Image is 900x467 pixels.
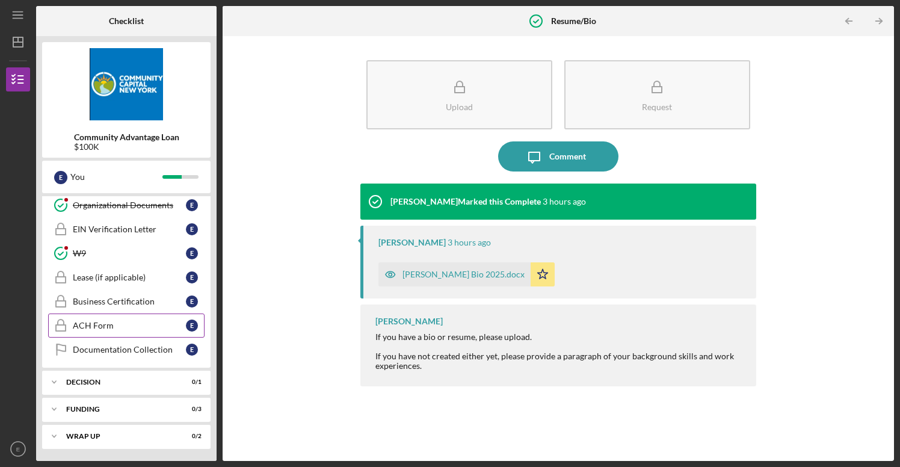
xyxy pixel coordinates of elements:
[186,320,198,332] div: E
[186,223,198,235] div: E
[180,433,202,440] div: 0 / 2
[186,271,198,283] div: E
[543,197,586,206] time: 2025-09-05 15:37
[378,238,446,247] div: [PERSON_NAME]
[48,314,205,338] a: ACH FormE
[73,249,186,258] div: W9
[73,345,186,354] div: Documentation Collection
[186,344,198,356] div: E
[66,433,171,440] div: Wrap up
[180,406,202,413] div: 0 / 3
[48,193,205,217] a: Organizational DocumentsE
[73,200,186,210] div: Organizational Documents
[73,321,186,330] div: ACH Form
[551,16,596,26] b: Resume/Bio
[16,446,20,453] text: E
[73,224,186,234] div: EIN Verification Letter
[48,265,205,289] a: Lease (if applicable)E
[446,102,473,111] div: Upload
[48,338,205,362] a: Documentation CollectionE
[402,270,525,279] div: [PERSON_NAME] Bio 2025.docx
[498,141,618,172] button: Comment
[66,379,171,386] div: Decision
[186,247,198,259] div: E
[66,406,171,413] div: Funding
[73,273,186,282] div: Lease (if applicable)
[375,332,744,371] div: If you have a bio or resume, please upload. If you have not created either yet, please provide a ...
[74,132,179,142] b: Community Advantage Loan
[54,171,67,184] div: E
[549,141,586,172] div: Comment
[73,297,186,306] div: Business Certification
[186,295,198,308] div: E
[74,142,179,152] div: $100K
[375,317,443,326] div: [PERSON_NAME]
[109,16,144,26] b: Checklist
[48,289,205,314] a: Business CertificationE
[390,197,541,206] div: [PERSON_NAME] Marked this Complete
[180,379,202,386] div: 0 / 1
[6,437,30,461] button: E
[186,199,198,211] div: E
[378,262,555,286] button: [PERSON_NAME] Bio 2025.docx
[448,238,491,247] time: 2025-09-05 15:36
[42,48,211,120] img: Product logo
[366,60,552,129] button: Upload
[48,241,205,265] a: W9E
[48,217,205,241] a: EIN Verification LetterE
[564,60,750,129] button: Request
[642,102,672,111] div: Request
[70,167,162,187] div: You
